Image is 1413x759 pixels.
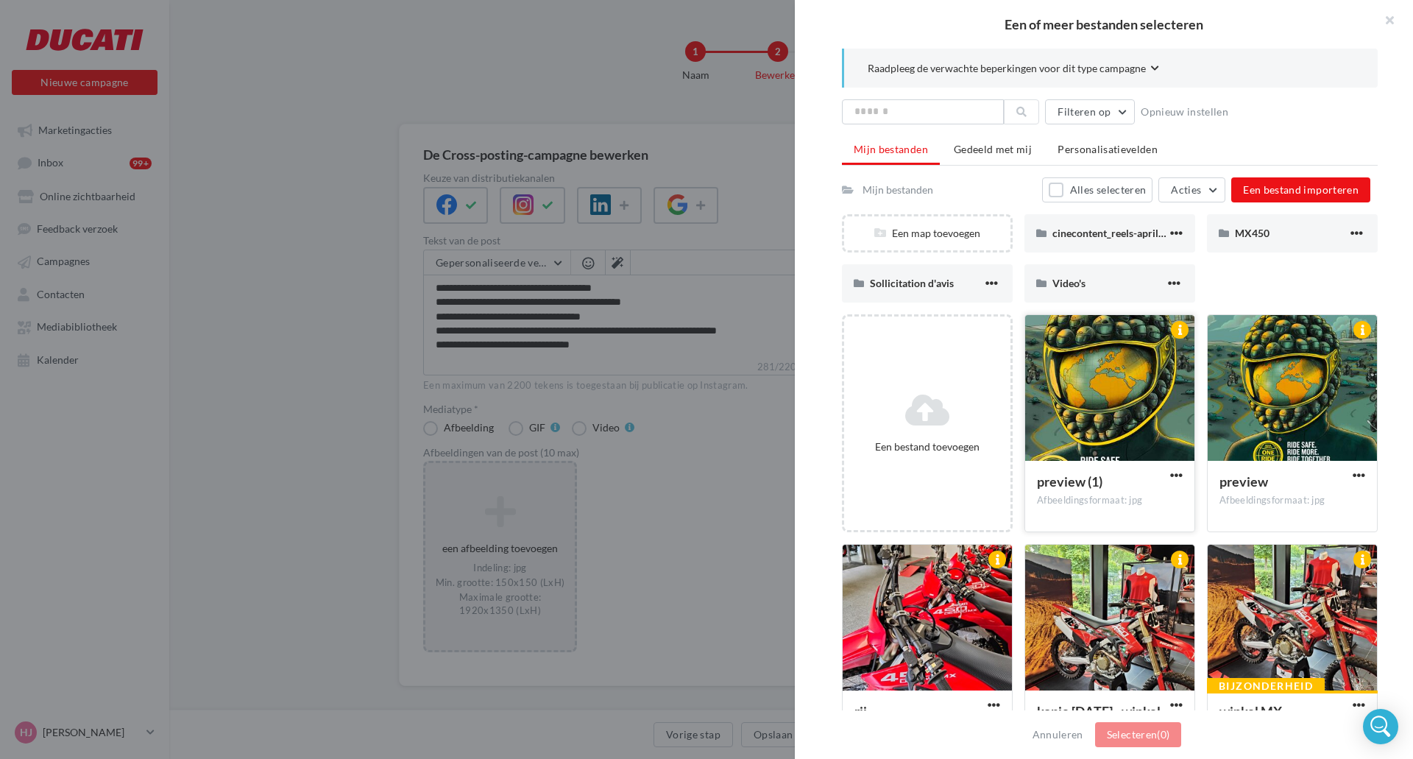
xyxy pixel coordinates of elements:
span: kopie 28-08-2025 - winkel MX [1037,703,1161,737]
span: preview [1219,473,1268,490]
div: Een map toevoegen [844,226,1010,241]
div: Afbeeldingsformaat: jpg [1037,494,1183,507]
span: Personalisatievelden [1058,143,1158,155]
button: Raadpleeg de verwachte beperkingen voor dit type campagne [868,60,1159,79]
span: Raadpleeg de verwachte beperkingen voor dit type campagne [868,61,1146,76]
span: Een bestand importeren [1243,183,1359,196]
button: Annuleren [1027,726,1089,744]
span: MX450 [1235,227,1269,239]
div: Open Intercom Messenger [1363,709,1398,744]
span: (0) [1157,728,1169,741]
span: Acties [1171,183,1201,196]
span: rij [854,703,867,719]
span: Sollicitation d'avis [870,277,954,289]
div: Bijzonderheid [1207,678,1325,694]
span: Mijn bestanden [854,143,928,155]
button: Filteren op [1045,99,1135,124]
button: Alles selecteren [1042,177,1152,202]
div: Mijn bestanden [863,183,933,197]
button: Selecteren(0) [1095,722,1182,747]
h2: Een of meer bestanden selecteren [818,18,1389,31]
span: Gedeeld met mij [954,143,1032,155]
span: cinecontent_reels-april-trackday_2025-06-26_1008 [1052,227,1289,239]
span: preview (1) [1037,473,1102,490]
div: Afbeeldingsformaat: jpg [1219,494,1365,507]
button: Acties [1158,177,1225,202]
button: Opnieuw instellen [1135,103,1234,121]
div: Een bestand toevoegen [850,439,1005,454]
span: Video's [1052,277,1086,289]
button: Een bestand importeren [1231,177,1370,202]
span: winkel MX [1219,703,1282,719]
